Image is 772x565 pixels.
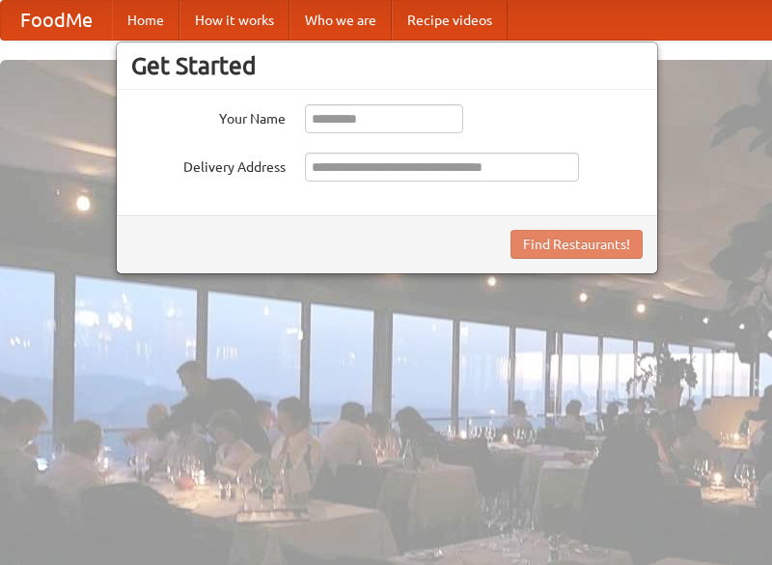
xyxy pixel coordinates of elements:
a: FoodMe [1,1,112,40]
a: Home [112,1,179,40]
a: How it works [179,1,289,40]
label: Your Name [131,104,286,128]
label: Delivery Address [131,153,286,177]
h3: Get Started [131,51,643,80]
a: Recipe videos [392,1,508,40]
a: Who we are [289,1,392,40]
button: Find Restaurants! [510,230,643,259]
